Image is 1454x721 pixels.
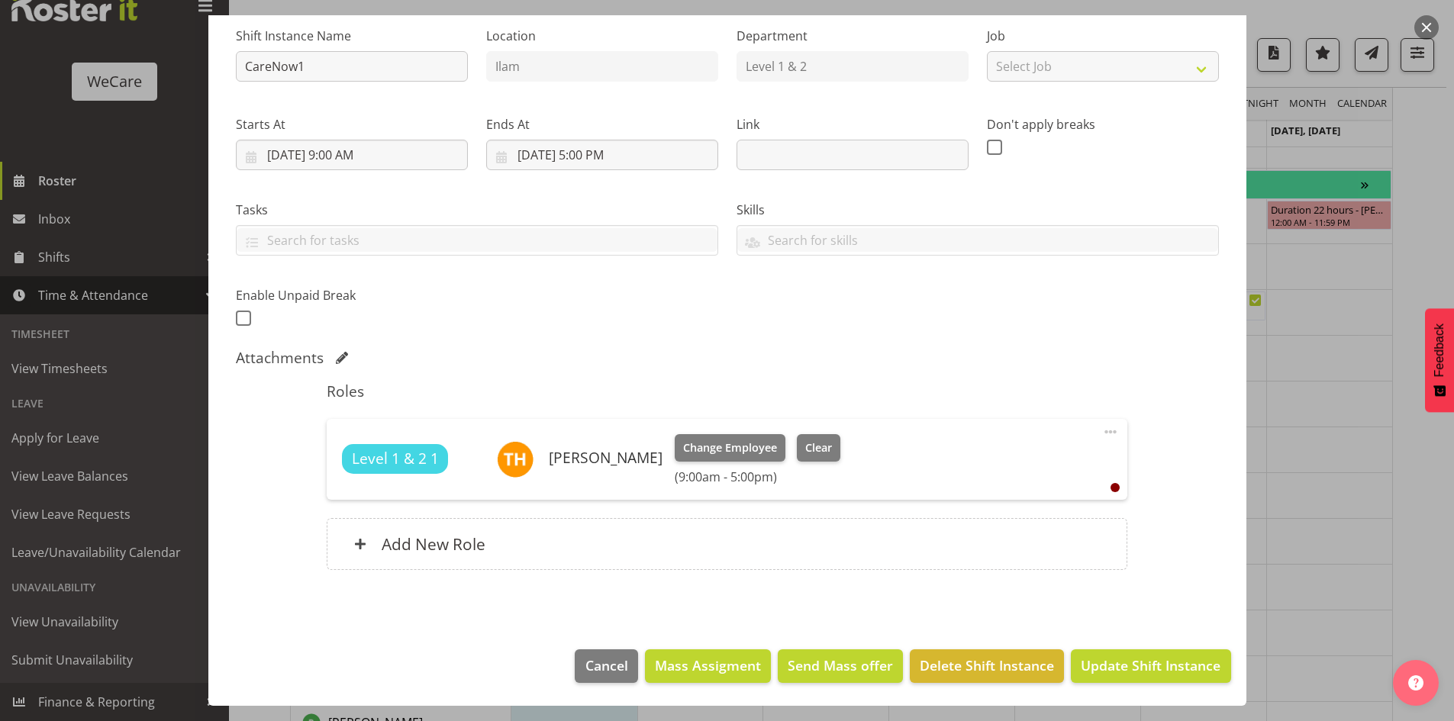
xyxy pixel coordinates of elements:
[675,434,785,462] button: Change Employee
[655,655,761,675] span: Mass Assigment
[1071,649,1230,683] button: Update Shift Instance
[486,140,718,170] input: Click to select...
[486,27,718,45] label: Location
[737,115,969,134] label: Link
[575,649,637,683] button: Cancel
[920,655,1054,675] span: Delete Shift Instance
[327,382,1127,401] h5: Roles
[549,449,663,466] h6: [PERSON_NAME]
[486,115,718,134] label: Ends At
[236,286,468,304] label: Enable Unpaid Break
[237,228,717,252] input: Search for tasks
[737,228,1218,252] input: Search for skills
[497,441,534,478] img: tillie-hollyer11602.jpg
[236,349,324,367] h5: Attachments
[236,201,718,219] label: Tasks
[236,115,468,134] label: Starts At
[683,439,777,456] span: Change Employee
[1425,308,1454,412] button: Feedback - Show survey
[797,434,840,462] button: Clear
[236,27,468,45] label: Shift Instance Name
[987,27,1219,45] label: Job
[1433,323,1446,377] span: Feedback
[1111,483,1120,492] div: User is clocked out
[352,448,439,470] span: Level 1 & 2 1
[778,649,903,683] button: Send Mass offer
[737,27,969,45] label: Department
[910,649,1064,683] button: Delete Shift Instance
[1408,675,1423,690] img: help-xxl-2.png
[236,140,468,170] input: Click to select...
[236,51,468,82] input: Shift Instance Name
[585,655,628,675] span: Cancel
[987,115,1219,134] label: Don't apply breaks
[645,649,771,683] button: Mass Assigment
[788,655,893,675] span: Send Mass offer
[1081,655,1220,675] span: Update Shift Instance
[382,534,485,554] h6: Add New Role
[805,439,832,456] span: Clear
[675,469,840,484] h6: (9:00am - 5:00pm)
[737,201,1219,219] label: Skills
